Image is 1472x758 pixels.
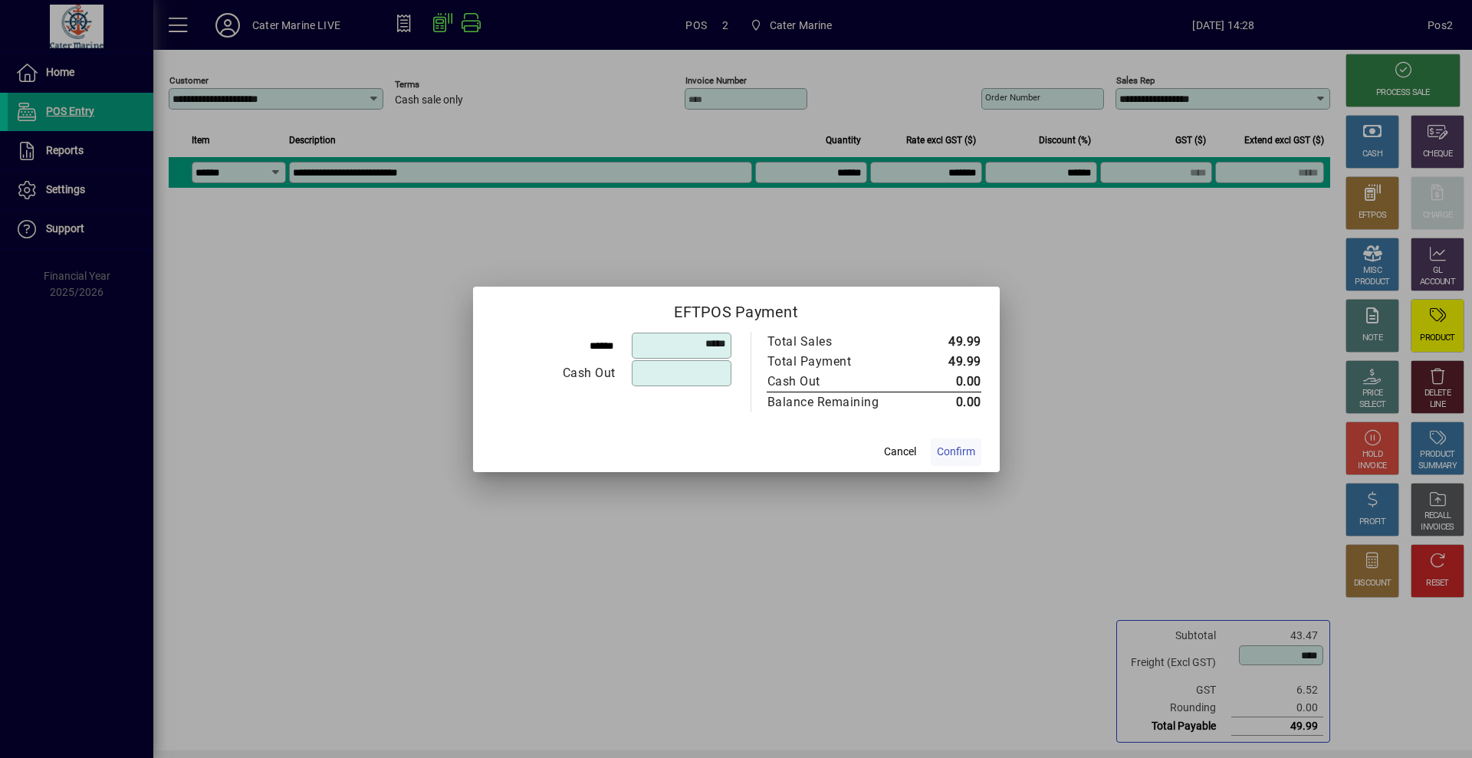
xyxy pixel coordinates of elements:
td: 0.00 [912,372,981,392]
td: Total Payment [767,352,912,372]
button: Confirm [931,438,981,466]
td: 0.00 [912,392,981,412]
h2: EFTPOS Payment [473,287,1000,331]
button: Cancel [876,438,925,466]
span: Confirm [937,444,975,460]
div: Balance Remaining [767,393,896,412]
div: Cash Out [767,372,896,391]
td: 49.99 [912,352,981,372]
div: Cash Out [492,364,616,382]
td: 49.99 [912,332,981,352]
span: Cancel [884,444,916,460]
td: Total Sales [767,332,912,352]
